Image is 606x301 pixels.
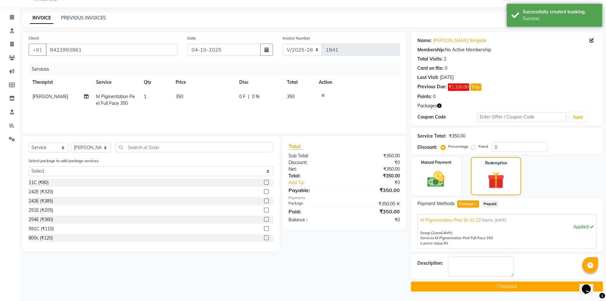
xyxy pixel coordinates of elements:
span: 350 [287,94,295,99]
input: Search or Scan [115,142,273,152]
iframe: chat widget [579,276,600,295]
div: ₹0 [344,217,405,223]
div: 242E (₹320) [29,189,53,195]
th: Price [172,75,235,90]
div: ₹350.00 [344,173,405,179]
th: Service [92,75,140,90]
label: Percentage [448,144,469,149]
span: Services: [420,236,435,240]
th: Total [283,75,315,90]
div: Service Total: [417,133,446,140]
div: 11C (₹80) [29,179,49,186]
span: Packages [417,103,437,109]
span: M Pigmentation Peel Full Face 350 [96,94,135,106]
img: _cash.svg [422,169,450,189]
span: Total [289,143,303,150]
span: Payment Methods [417,200,455,207]
div: Last Visit: [417,74,439,81]
div: Applied [420,224,594,230]
div: Card on file: [417,65,443,72]
div: 254E (₹360) [29,216,53,223]
span: 0 % [252,93,260,100]
div: Package [284,201,344,207]
button: Checkout [411,282,603,291]
span: 0 F [239,93,246,100]
label: Invoice Number [282,35,310,41]
span: ₹1,100.00 [448,83,469,91]
div: ₹0 [344,159,405,166]
div: ₹350.00 [449,133,465,140]
div: Successfully created booking. [523,9,597,15]
span: Current Value: [420,241,444,246]
div: Membership: [417,47,445,53]
th: Disc [235,75,283,90]
div: Points: [417,93,432,100]
span: 4 [443,231,446,235]
span: Prepaid [482,200,499,208]
span: M Pigmentation Peel Full Face 350 [435,236,493,240]
label: Date [187,35,196,41]
th: Therapist [29,75,92,90]
span: Package [457,200,479,208]
a: Add Tip [284,179,354,186]
div: Balance : [284,217,344,223]
span: (2 [431,231,435,235]
div: No Active Membership [417,47,596,53]
input: Enter Offer / Coupon Code [477,112,567,122]
a: INVOICE [30,12,53,24]
label: Select package to add package services [29,158,99,164]
div: ₹350.00 [344,208,405,215]
span: | [248,93,249,100]
div: 0 [445,65,447,72]
span: 1 [144,94,146,99]
div: ₹350.00 [344,166,405,173]
label: Redemption [485,160,507,166]
div: 251E (₹205) [29,207,53,214]
div: [DATE] [440,74,454,81]
div: ₹350.00 [344,201,405,207]
span: Group: [420,231,431,235]
div: Sub Total: [284,153,344,159]
div: Payments [289,195,400,201]
div: Net: [284,166,344,173]
span: 1 [473,203,477,206]
div: Discount: [284,159,344,166]
a: PREVIOUS INVOICES [61,15,106,21]
div: Description: [417,260,443,267]
label: Manual Payment [421,160,451,165]
a: [PERSON_NAME] Belgade [433,37,487,44]
span: 350 [176,94,183,99]
div: Payable: [284,186,344,194]
span: ₹0 [444,241,448,246]
span: M Pigmentation Peel (5+1)-22 [420,217,481,224]
div: Name: [417,37,432,44]
div: Previous Due: [417,83,447,91]
div: Success [523,15,597,22]
button: +91 [29,44,46,56]
div: ₹0 [354,179,405,186]
th: Action [315,75,400,90]
img: _gift.svg [482,170,510,191]
div: 0 [433,93,435,100]
div: Total: [284,173,344,179]
div: Coupon Code [417,114,477,120]
div: Services [29,63,405,75]
div: ₹350.00 [344,153,405,159]
span: [PERSON_NAME] [32,94,68,99]
span: used, left) [431,231,453,235]
div: 243E (₹385) [29,198,53,204]
div: 800c (₹120) [29,235,53,241]
div: Total Visits: [417,56,442,62]
label: Fixed [478,144,488,149]
label: Client [29,35,39,41]
div: Paid: [284,208,344,215]
button: Pay [470,83,481,91]
input: Search by Name/Mobile/Email/Code [46,44,178,56]
div: 591C (₹110) [29,226,54,232]
div: 2 [444,56,446,62]
span: Expiry: [DATE] [482,218,506,223]
button: Apply [569,112,587,122]
th: Qty [140,75,172,90]
div: ₹350.00 [344,186,405,194]
div: Discount: [417,144,437,151]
